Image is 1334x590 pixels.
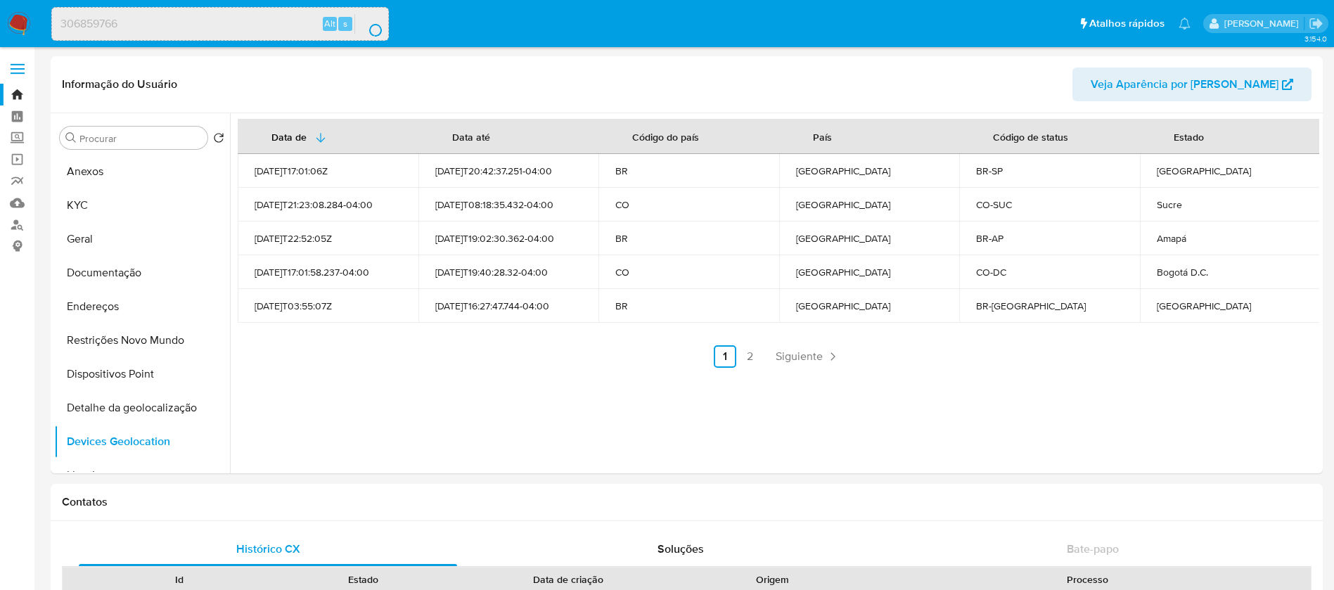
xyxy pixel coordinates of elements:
h1: Contatos [62,495,1311,509]
button: Endereços [54,290,230,323]
span: Histórico CX [236,541,300,557]
div: Id [97,572,262,586]
div: Sucre [1157,198,1304,211]
div: BR [615,165,762,177]
button: KYC [54,188,230,222]
div: Código do país [615,120,716,153]
button: Detalhe da geolocalização [54,391,230,425]
div: [DATE]T03:55:07Z [255,300,402,312]
h1: Informação do Usuário [62,77,177,91]
div: CO [615,198,762,211]
nav: Paginación [238,345,1319,368]
div: [GEOGRAPHIC_DATA] [796,198,943,211]
div: [DATE]T19:40:28.32-04:00 [435,266,582,278]
span: Soluções [658,541,704,557]
div: [DATE]T19:02:30.362-04:00 [435,232,582,245]
div: CO [615,266,762,278]
button: Devices Geolocation [54,425,230,458]
div: [GEOGRAPHIC_DATA] [1157,165,1304,177]
span: Alt [324,17,335,30]
div: [DATE]T22:52:05Z [255,232,402,245]
span: Veja Aparência por [PERSON_NAME] [1091,68,1278,101]
button: search-icon [354,14,383,34]
input: Pesquise usuários ou casos... [52,15,388,33]
div: BR-AP [976,232,1123,245]
button: Anexos [54,155,230,188]
span: Bate-papo [1067,541,1119,557]
div: BR-[GEOGRAPHIC_DATA] [976,300,1123,312]
p: weverton.gomes@mercadopago.com.br [1224,17,1304,30]
div: [GEOGRAPHIC_DATA] [796,232,943,245]
span: Atalhos rápidos [1089,16,1165,31]
button: Procurar [65,132,77,143]
span: Siguiente [776,351,823,362]
span: s [343,17,347,30]
div: Data até [435,120,507,153]
div: [DATE]T17:01:58.237-04:00 [255,266,402,278]
button: Restrições Novo Mundo [54,323,230,357]
a: Ir a la página 2 [739,345,762,368]
div: Amapá [1157,232,1304,245]
div: [GEOGRAPHIC_DATA] [796,300,943,312]
div: [DATE]T08:18:35.432-04:00 [435,198,582,211]
div: [GEOGRAPHIC_DATA] [796,266,943,278]
a: Siguiente [770,345,845,368]
button: Lista Interna [54,458,230,492]
button: Geral [54,222,230,256]
a: Sair [1309,16,1323,31]
div: [GEOGRAPHIC_DATA] [1157,300,1304,312]
div: Estado [1157,120,1221,153]
div: Bogotá D.C. [1157,266,1304,278]
div: Processo [875,572,1301,586]
button: Retornar ao pedido padrão [213,132,224,148]
div: Código de status [976,120,1085,153]
div: Estado [281,572,446,586]
div: BR [615,300,762,312]
div: [DATE]T21:23:08.284-04:00 [255,198,402,211]
div: [GEOGRAPHIC_DATA] [796,165,943,177]
input: Procurar [79,132,202,145]
a: Notificações [1179,18,1191,30]
div: Data de criação [466,572,671,586]
div: Origem [691,572,855,586]
button: Documentação [54,256,230,290]
button: Data de [255,120,343,153]
div: [DATE]T17:01:06Z [255,165,402,177]
a: Ir a la página 1 [714,345,736,368]
div: CO-SUC [976,198,1123,211]
div: BR-SP [976,165,1123,177]
div: País [796,120,849,153]
div: [DATE]T16:27:47.744-04:00 [435,300,582,312]
button: Dispositivos Point [54,357,230,391]
button: Veja Aparência por [PERSON_NAME] [1072,68,1311,101]
div: CO-DC [976,266,1123,278]
div: BR [615,232,762,245]
div: [DATE]T20:42:37.251-04:00 [435,165,582,177]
